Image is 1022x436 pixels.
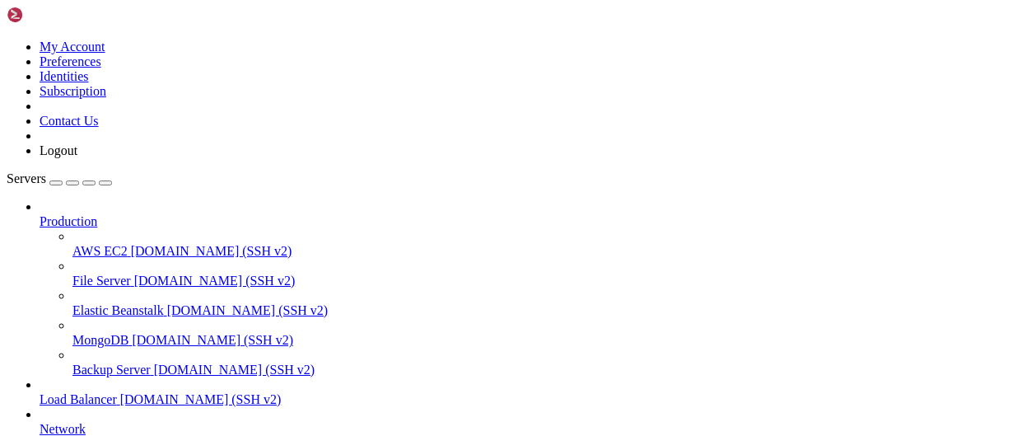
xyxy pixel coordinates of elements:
[72,303,164,317] span: Elastic Beanstalk
[40,114,99,128] a: Contact Us
[72,274,1015,288] a: File Server [DOMAIN_NAME] (SSH v2)
[72,229,1015,259] li: AWS EC2 [DOMAIN_NAME] (SSH v2)
[40,84,106,98] a: Subscription
[7,7,101,23] img: Shellngn
[72,244,1015,259] a: AWS EC2 [DOMAIN_NAME] (SSH v2)
[40,377,1015,407] li: Load Balancer [DOMAIN_NAME] (SSH v2)
[72,363,151,377] span: Backup Server
[40,392,117,406] span: Load Balancer
[72,303,1015,318] a: Elastic Beanstalk [DOMAIN_NAME] (SSH v2)
[72,259,1015,288] li: File Server [DOMAIN_NAME] (SSH v2)
[72,244,128,258] span: AWS EC2
[134,274,296,288] span: [DOMAIN_NAME] (SSH v2)
[72,318,1015,348] li: MongoDB [DOMAIN_NAME] (SSH v2)
[154,363,315,377] span: [DOMAIN_NAME] (SSH v2)
[72,348,1015,377] li: Backup Server [DOMAIN_NAME] (SSH v2)
[72,333,1015,348] a: MongoDB [DOMAIN_NAME] (SSH v2)
[132,333,293,347] span: [DOMAIN_NAME] (SSH v2)
[7,171,112,185] a: Servers
[120,392,282,406] span: [DOMAIN_NAME] (SSH v2)
[72,363,1015,377] a: Backup Server [DOMAIN_NAME] (SSH v2)
[72,288,1015,318] li: Elastic Beanstalk [DOMAIN_NAME] (SSH v2)
[40,40,105,54] a: My Account
[40,214,97,228] span: Production
[40,422,86,436] span: Network
[72,274,131,288] span: File Server
[40,54,101,68] a: Preferences
[40,199,1015,377] li: Production
[40,392,1015,407] a: Load Balancer [DOMAIN_NAME] (SSH v2)
[40,143,77,157] a: Logout
[167,303,329,317] span: [DOMAIN_NAME] (SSH v2)
[40,69,89,83] a: Identities
[131,244,292,258] span: [DOMAIN_NAME] (SSH v2)
[40,214,1015,229] a: Production
[72,333,128,347] span: MongoDB
[7,171,46,185] span: Servers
